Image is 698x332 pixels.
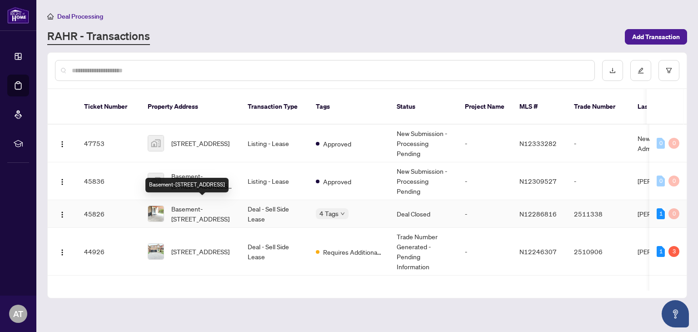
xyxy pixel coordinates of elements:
a: RAHR - Transactions [47,29,150,45]
td: 45826 [77,200,140,228]
img: Logo [59,249,66,256]
div: 0 [668,208,679,219]
span: Approved [323,139,351,149]
span: 4 Tags [319,208,339,219]
td: 2511338 [567,200,630,228]
span: N12246307 [519,247,557,256]
img: Logo [59,178,66,186]
th: MLS # [512,89,567,125]
button: Logo [55,136,70,151]
div: 0 [668,138,679,149]
span: Requires Additional Docs [323,247,382,257]
td: - [567,162,630,200]
td: Deal - Sell Side Lease [240,228,309,276]
div: 1 [657,208,665,219]
th: Trade Number [567,89,630,125]
img: thumbnail-img [148,136,164,151]
button: Add Transaction [625,29,687,45]
td: New Submission - Processing Pending [389,125,458,162]
span: Basement-[STREET_ADDRESS] [171,204,233,224]
div: 3 [668,246,679,257]
td: 44926 [77,228,140,276]
td: 45836 [77,162,140,200]
th: Tags [309,89,389,125]
td: Deal - Sell Side Lease [240,200,309,228]
th: Transaction Type [240,89,309,125]
td: - [567,125,630,162]
span: Deal Processing [57,12,103,20]
img: logo [7,7,29,24]
td: - [458,228,512,276]
span: Add Transaction [632,30,680,44]
th: Project Name [458,89,512,125]
td: Deal Closed [389,200,458,228]
img: Logo [59,141,66,148]
span: N12309527 [519,177,557,185]
span: [STREET_ADDRESS] [171,138,229,148]
button: Logo [55,206,70,221]
th: Ticket Number [77,89,140,125]
button: edit [630,60,651,81]
button: Logo [55,244,70,259]
img: thumbnail-img [148,206,164,221]
button: filter [658,60,679,81]
span: edit [638,67,644,74]
span: home [47,13,54,20]
th: Property Address [140,89,240,125]
div: 0 [668,176,679,186]
td: - [458,162,512,200]
img: thumbnail-img [148,173,164,189]
td: 47753 [77,125,140,162]
span: download [609,67,616,74]
span: Approved [323,176,351,186]
span: AT [13,307,23,320]
button: download [602,60,623,81]
span: N12333282 [519,139,557,147]
td: New Submission - Processing Pending [389,162,458,200]
img: thumbnail-img [148,244,164,259]
span: N12286816 [519,210,557,218]
img: Logo [59,211,66,218]
th: Status [389,89,458,125]
td: - [458,125,512,162]
td: Trade Number Generated - Pending Information [389,228,458,276]
span: [STREET_ADDRESS] [171,246,229,257]
td: Listing - Lease [240,162,309,200]
div: 0 [657,176,665,186]
div: 0 [657,138,665,149]
td: Listing - Lease [240,125,309,162]
span: Basement-[STREET_ADDRESS][PERSON_NAME] [171,171,233,191]
button: Logo [55,174,70,188]
td: 2510906 [567,228,630,276]
div: 1 [657,246,665,257]
span: filter [666,67,672,74]
div: Basement-[STREET_ADDRESS] [145,178,229,192]
td: - [458,200,512,228]
span: down [340,211,345,216]
button: Open asap [662,300,689,327]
